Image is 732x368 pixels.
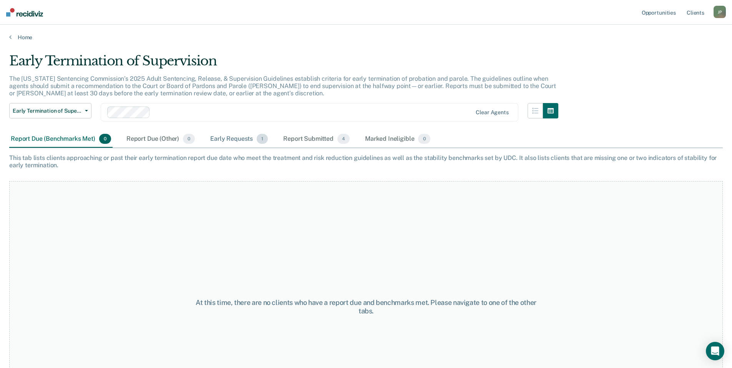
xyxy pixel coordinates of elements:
div: Report Due (Benchmarks Met)0 [9,131,113,148]
div: This tab lists clients approaching or past their early termination report due date who meet the t... [9,154,723,169]
button: JP [714,6,726,18]
div: Open Intercom Messenger [706,342,724,360]
span: 0 [418,134,430,144]
div: Early Requests1 [209,131,269,148]
span: 0 [183,134,195,144]
a: Home [9,34,723,41]
div: Marked Ineligible0 [364,131,432,148]
div: Clear agents [476,109,508,116]
div: Early Termination of Supervision [9,53,558,75]
div: Report Due (Other)0 [125,131,196,148]
span: Early Termination of Supervision [13,108,82,114]
p: The [US_STATE] Sentencing Commission’s 2025 Adult Sentencing, Release, & Supervision Guidelines e... [9,75,556,97]
div: At this time, there are no clients who have a report due and benchmarks met. Please navigate to o... [188,298,544,315]
span: 0 [99,134,111,144]
span: 4 [337,134,350,144]
img: Recidiviz [6,8,43,17]
span: 1 [257,134,268,144]
div: Report Submitted4 [282,131,351,148]
button: Early Termination of Supervision [9,103,91,118]
div: J P [714,6,726,18]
